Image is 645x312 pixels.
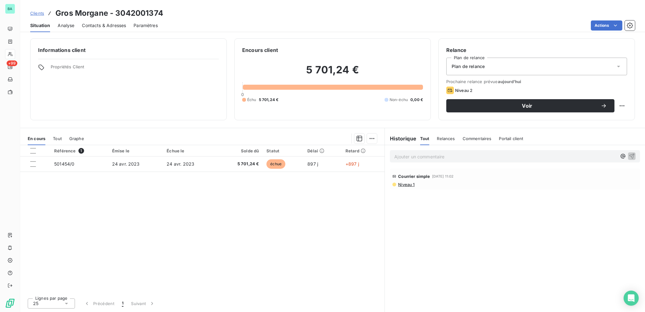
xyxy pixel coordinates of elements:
[33,300,38,307] span: 25
[127,297,159,310] button: Suivant
[345,148,381,153] div: Retard
[38,46,219,54] h6: Informations client
[624,291,639,306] div: Open Intercom Messenger
[54,148,105,154] div: Référence
[28,136,45,141] span: En cours
[82,22,126,29] span: Contacts & Adresses
[385,135,416,142] h6: Historique
[58,22,74,29] span: Analyse
[307,148,338,153] div: Délai
[30,10,44,16] a: Clients
[266,148,300,153] div: Statut
[55,8,163,19] h3: Gros Morgane - 3042001374
[30,22,50,29] span: Situation
[266,159,285,169] span: échue
[307,161,318,167] span: 897 j
[221,148,259,153] div: Solde dû
[51,64,219,73] span: Propriétés Client
[242,64,423,82] h2: 5 701,24 €
[398,174,430,179] span: Courrier simple
[463,136,492,141] span: Commentaires
[410,97,423,103] span: 0,00 €
[446,46,627,54] h6: Relance
[452,63,485,70] span: Plan de relance
[455,88,472,93] span: Niveau 2
[446,79,627,84] span: Prochaine relance prévue
[591,20,622,31] button: Actions
[420,136,430,141] span: Tout
[247,97,256,103] span: Échu
[112,161,140,167] span: 24 avr. 2023
[242,46,278,54] h6: Encours client
[499,136,523,141] span: Portail client
[437,136,455,141] span: Relances
[112,148,159,153] div: Émise le
[167,161,194,167] span: 24 avr. 2023
[390,97,408,103] span: Non-échu
[454,103,601,108] span: Voir
[53,136,62,141] span: Tout
[5,4,15,14] div: BA
[345,161,359,167] span: +897 j
[259,97,279,103] span: 5 701,24 €
[397,182,414,187] span: Niveau 1
[54,161,74,167] span: 501454/0
[446,99,614,112] button: Voir
[498,79,522,84] span: aujourd’hui
[167,148,214,153] div: Échue le
[30,11,44,16] span: Clients
[134,22,158,29] span: Paramètres
[122,300,123,307] span: 1
[69,136,84,141] span: Graphe
[118,297,127,310] button: 1
[78,148,84,154] span: 1
[221,161,259,167] span: 5 701,24 €
[7,60,17,66] span: +99
[80,297,118,310] button: Précédent
[5,298,15,308] img: Logo LeanPay
[432,174,454,178] span: [DATE] 11:02
[241,92,244,97] span: 0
